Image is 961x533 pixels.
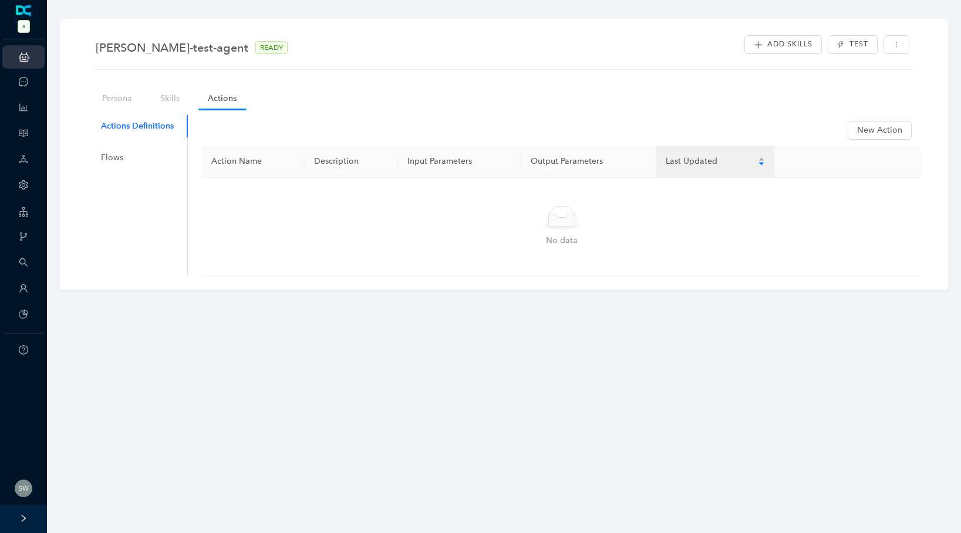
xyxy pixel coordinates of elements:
span: question-circle [19,345,28,355]
span: pie-chart [19,309,28,319]
th: Description [305,146,399,178]
span: New Action [857,124,902,137]
th: Output Parameters [521,146,656,178]
th: Input Parameters [398,146,521,178]
th: Action Name [202,146,305,178]
button: more [884,35,909,54]
a: Skills [151,87,189,109]
img: 8f53adfe9b79da45960852b5ce3c666f [15,480,32,497]
span: branches [19,232,28,241]
a: Persona [93,87,141,109]
span: a [18,20,30,33]
span: READY [255,41,288,54]
span: search [19,258,28,267]
div: Flows [101,151,123,164]
span: user [19,284,28,293]
span: deployment-unit [19,154,28,164]
span: Add Skills [767,39,812,50]
span: thunderbolt [837,41,844,48]
span: more [893,41,900,48]
span: plus [754,41,763,49]
button: plusAdd Skills [744,35,822,54]
span: anish-test-agent [96,38,248,57]
div: No data [216,234,907,247]
a: Actions [198,87,246,109]
div: Actions Definitions [101,120,174,133]
span: Last Updated [666,155,756,168]
span: Test [849,39,868,50]
button: New Action [848,121,912,140]
button: thunderboltTest [828,35,877,54]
